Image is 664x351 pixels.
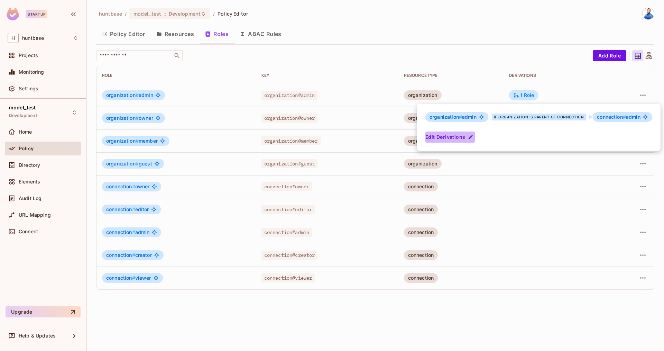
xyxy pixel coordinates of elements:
[597,114,640,120] span: admin
[430,114,462,120] span: organization
[623,114,626,120] span: #
[597,114,626,120] span: connection
[459,114,462,120] span: #
[425,132,475,143] button: Edit Derivations
[492,114,586,120] div: if organization is parent of connection
[430,114,477,120] span: admin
